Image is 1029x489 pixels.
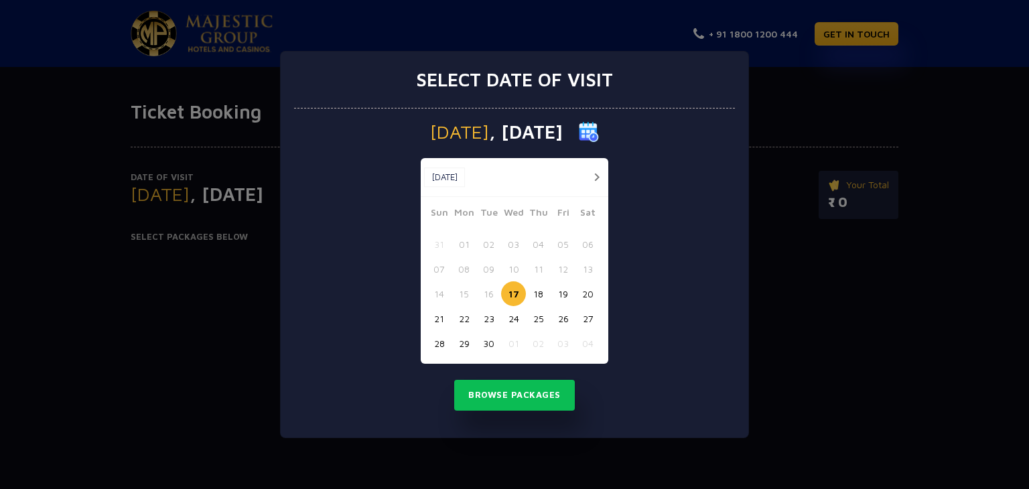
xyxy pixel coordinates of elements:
[476,232,501,257] button: 02
[526,306,551,331] button: 25
[575,257,600,281] button: 13
[501,281,526,306] button: 17
[427,205,452,224] span: Sun
[427,306,452,331] button: 21
[427,232,452,257] button: 31
[551,257,575,281] button: 12
[579,122,599,142] img: calender icon
[424,167,465,188] button: [DATE]
[551,331,575,356] button: 03
[551,205,575,224] span: Fri
[427,257,452,281] button: 07
[452,205,476,224] span: Mon
[526,331,551,356] button: 02
[551,281,575,306] button: 19
[452,331,476,356] button: 29
[526,257,551,281] button: 11
[501,306,526,331] button: 24
[427,331,452,356] button: 28
[427,281,452,306] button: 14
[526,205,551,224] span: Thu
[416,68,613,91] h3: Select date of visit
[551,232,575,257] button: 05
[452,281,476,306] button: 15
[476,331,501,356] button: 30
[575,306,600,331] button: 27
[452,232,476,257] button: 01
[454,380,575,411] button: Browse Packages
[575,331,600,356] button: 04
[575,232,600,257] button: 06
[501,257,526,281] button: 10
[452,257,476,281] button: 08
[526,232,551,257] button: 04
[489,123,563,141] span: , [DATE]
[501,205,526,224] span: Wed
[526,281,551,306] button: 18
[501,232,526,257] button: 03
[476,306,501,331] button: 23
[476,257,501,281] button: 09
[476,281,501,306] button: 16
[452,306,476,331] button: 22
[501,331,526,356] button: 01
[430,123,489,141] span: [DATE]
[476,205,501,224] span: Tue
[575,205,600,224] span: Sat
[575,281,600,306] button: 20
[551,306,575,331] button: 26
